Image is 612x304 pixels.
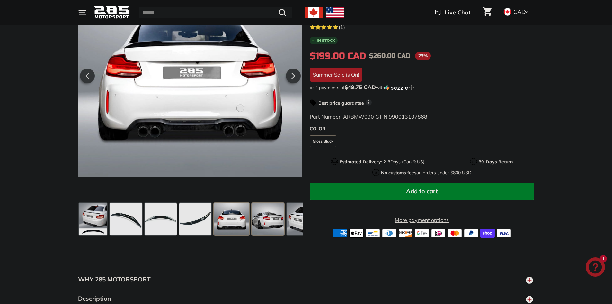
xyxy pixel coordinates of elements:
[366,99,372,106] span: i
[310,23,534,31] a: 5.0 rating (1 votes)
[584,257,607,278] inbox-online-store-chat: Shopify online store chat
[139,7,292,18] input: Search
[431,229,446,238] img: ideal
[345,84,376,90] span: $49.75 CAD
[310,125,534,132] label: COLOR
[513,8,526,15] span: CAD
[310,51,366,61] span: $199.00 CAD
[349,229,364,238] img: apple_pay
[389,114,427,120] span: 990013107868
[369,52,410,60] span: $260.00 CAD
[381,170,416,176] strong: No customs fees
[333,229,347,238] img: american_express
[340,159,390,165] strong: Estimated Delivery: 2-3
[78,270,534,289] button: WHY 285 MOTORSPORT
[415,52,431,60] span: 23%
[479,2,495,23] a: Cart
[310,84,534,91] div: or 4 payments of with
[406,188,438,195] span: Add to cart
[382,229,396,238] img: diners_club
[385,85,408,91] img: Sezzle
[339,23,345,31] span: (1)
[318,100,364,106] strong: Best price guarantee
[381,170,471,176] p: on orders under $800 USD
[427,5,479,21] button: Live Chat
[310,114,427,120] span: Part Number: ARBMW090 GTIN:
[310,216,534,224] a: More payment options
[94,5,129,20] img: Logo_285_Motorsport_areodynamics_components
[464,229,478,238] img: paypal
[415,229,429,238] img: google_pay
[398,229,413,238] img: discover
[480,229,495,238] img: shopify_pay
[310,84,534,91] div: or 4 payments of$49.75 CADwithSezzle Click to learn more about Sezzle
[479,159,513,165] strong: 30-Days Return
[317,39,335,42] b: In stock
[445,8,471,17] span: Live Chat
[448,229,462,238] img: master
[310,68,362,82] div: Summer Sale is On!
[340,159,424,165] p: Days (Can & US)
[366,229,380,238] img: bancontact
[310,183,534,200] button: Add to cart
[497,229,511,238] img: visa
